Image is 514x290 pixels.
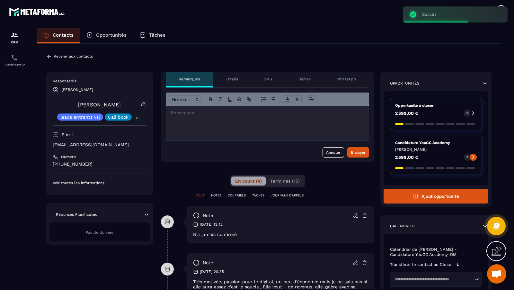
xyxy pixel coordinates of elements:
[193,232,368,237] p: N'a jamais confirmé
[53,32,74,38] p: Contacts
[231,177,266,186] button: En cours (4)
[235,178,262,184] span: En cours (4)
[395,155,418,159] p: 2 599,00 €
[96,32,127,38] p: Opportunités
[466,155,468,159] p: 0
[228,193,246,198] p: COURRIELS
[200,269,224,274] p: [DATE] 20:35
[393,276,473,283] input: Search for option
[487,264,506,284] div: Ouvrir le chat
[390,272,482,287] div: Search for option
[395,111,418,115] p: 2 599,00 €
[133,114,142,121] p: +5
[179,77,200,82] p: Remarques
[108,115,128,119] p: Call book
[336,77,356,82] p: WhatsApp
[200,222,223,227] p: [DATE] 12:12
[390,223,415,229] p: Calendrier
[133,28,172,43] a: Tâches
[80,28,133,43] a: Opportunités
[395,147,477,152] p: [PERSON_NAME]
[54,54,93,59] p: Revenir aux contacts
[203,213,213,219] p: note
[62,132,74,137] p: E-mail
[264,77,272,82] p: SMS
[86,230,113,235] span: Pas de donnée
[53,180,146,186] p: Voir toutes les informations
[196,193,205,198] p: TOUT
[2,49,27,71] a: schedulerschedulerPlanificateur
[347,147,369,158] button: Envoyer
[226,77,238,82] p: Emails
[298,77,311,82] p: Tâches
[390,81,420,86] p: Opportunités
[60,115,100,119] p: leads entrants vsl
[2,63,27,67] p: Planificateur
[53,142,146,148] p: [EMAIL_ADDRESS][DOMAIN_NAME]
[390,262,453,267] p: Transférer le contact au Closer
[11,31,18,39] img: formation
[62,87,93,92] p: [PERSON_NAME]
[149,32,165,38] p: Tâches
[56,212,99,217] p: Réponses Planificateur
[270,178,300,184] span: Terminés (15)
[390,247,482,257] p: Calendrier de [PERSON_NAME] - Candidature YouGC Academy-DM
[61,154,76,159] p: Numéro
[11,54,18,61] img: scheduler
[252,193,264,198] p: TÂCHES
[466,111,468,115] p: 0
[203,260,213,266] p: note
[351,149,366,156] div: Envoyer
[384,189,489,204] button: Ajout opportunité
[395,140,477,145] p: Candidature YouGC Academy
[211,193,221,198] p: NOTES
[53,78,146,84] p: Responsable
[37,28,80,43] a: Contacts
[323,147,344,158] button: Annuler
[266,177,304,186] button: Terminés (15)
[2,41,27,44] p: CRM
[78,102,121,108] a: [PERSON_NAME]
[271,193,304,198] p: JOURNAUX D'APPELS
[395,103,477,108] p: Opportunité à closer
[9,6,67,18] img: logo
[2,26,27,49] a: formationformationCRM
[53,161,146,167] p: [PHONE_NUMBER]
